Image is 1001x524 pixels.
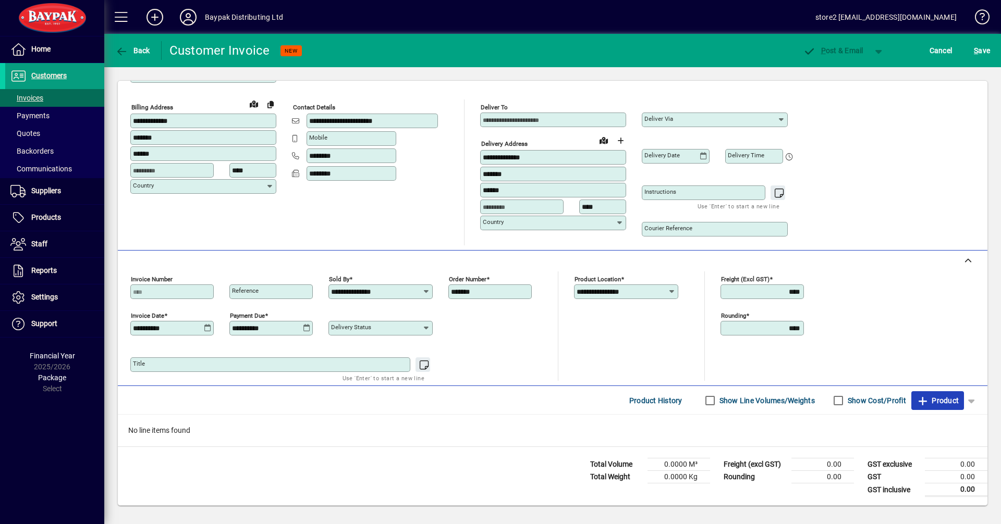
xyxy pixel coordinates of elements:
a: Support [5,311,104,337]
button: Post & Email [798,41,869,60]
td: Total Weight [585,471,648,483]
button: Copy to Delivery address [262,96,279,113]
mat-label: Product location [575,276,621,283]
mat-label: Country [133,182,154,189]
span: Payments [10,111,50,120]
td: 0.00 [925,471,987,483]
button: Add [138,8,172,27]
a: Reports [5,258,104,284]
a: View on map [595,132,612,148]
mat-label: Mobile [309,134,327,141]
a: Knowledge Base [967,2,988,36]
a: Suppliers [5,178,104,204]
div: No line items found [118,415,987,446]
span: Home [31,45,51,53]
a: Staff [5,231,104,257]
span: Financial Year [30,352,75,360]
button: Product [911,391,964,410]
mat-label: Invoice number [131,276,173,283]
mat-label: Deliver To [481,104,508,111]
a: Products [5,205,104,231]
td: 0.00 [791,471,854,483]
span: Package [38,373,66,382]
span: Invoices [10,94,43,102]
mat-label: Invoice date [131,312,164,319]
mat-label: Delivery time [728,152,764,159]
mat-label: Rounding [721,312,746,319]
span: NEW [285,47,298,54]
button: Profile [172,8,205,27]
span: ave [974,42,990,59]
td: GST inclusive [862,483,925,496]
span: S [974,46,978,55]
label: Show Cost/Profit [846,395,906,406]
mat-label: Deliver via [644,115,673,122]
td: GST exclusive [862,458,925,471]
mat-label: Payment due [230,312,265,319]
td: 0.0000 M³ [648,458,710,471]
span: Settings [31,293,58,301]
span: Communications [10,165,72,173]
span: Products [31,213,61,221]
td: Freight (excl GST) [718,458,791,471]
app-page-header-button: Back [104,41,162,60]
a: Backorders [5,142,104,160]
label: Show Line Volumes/Weights [717,395,815,406]
span: Suppliers [31,186,61,195]
mat-hint: Use 'Enter' to start a new line [698,200,779,212]
div: store2 [EMAIL_ADDRESS][DOMAIN_NAME] [815,9,957,26]
button: Save [971,41,993,60]
button: Back [113,41,153,60]
span: P [821,46,826,55]
mat-label: Courier Reference [644,224,692,232]
td: GST [862,471,925,483]
button: Choose address [612,132,629,149]
td: Rounding [718,471,791,483]
mat-label: Instructions [644,188,676,195]
span: Customers [31,71,67,80]
td: 0.00 [925,458,987,471]
a: Settings [5,284,104,310]
span: Reports [31,266,57,275]
span: Support [31,319,57,328]
mat-label: Title [133,360,145,367]
span: Product [917,392,959,409]
a: Quotes [5,124,104,142]
span: Staff [31,240,47,248]
span: Product History [629,392,682,409]
td: 0.00 [925,483,987,496]
a: Payments [5,107,104,124]
mat-label: Delivery status [331,323,371,331]
mat-label: Reference [232,287,259,294]
a: Invoices [5,89,104,107]
td: Total Volume [585,458,648,471]
button: Product History [625,391,687,410]
a: Communications [5,160,104,178]
span: Backorders [10,147,54,155]
a: View on map [246,95,262,112]
mat-label: Country [483,218,504,226]
mat-label: Order number [449,276,486,283]
mat-label: Delivery date [644,152,680,159]
td: 0.00 [791,458,854,471]
td: 0.0000 Kg [648,471,710,483]
mat-label: Freight (excl GST) [721,276,770,283]
span: ost & Email [803,46,863,55]
span: Cancel [930,42,953,59]
div: Baypak Distributing Ltd [205,9,283,26]
mat-label: Sold by [329,276,349,283]
span: Quotes [10,129,40,138]
a: Home [5,36,104,63]
div: Customer Invoice [169,42,270,59]
button: Cancel [927,41,955,60]
mat-hint: Use 'Enter' to start a new line [343,372,424,384]
span: Back [115,46,150,55]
